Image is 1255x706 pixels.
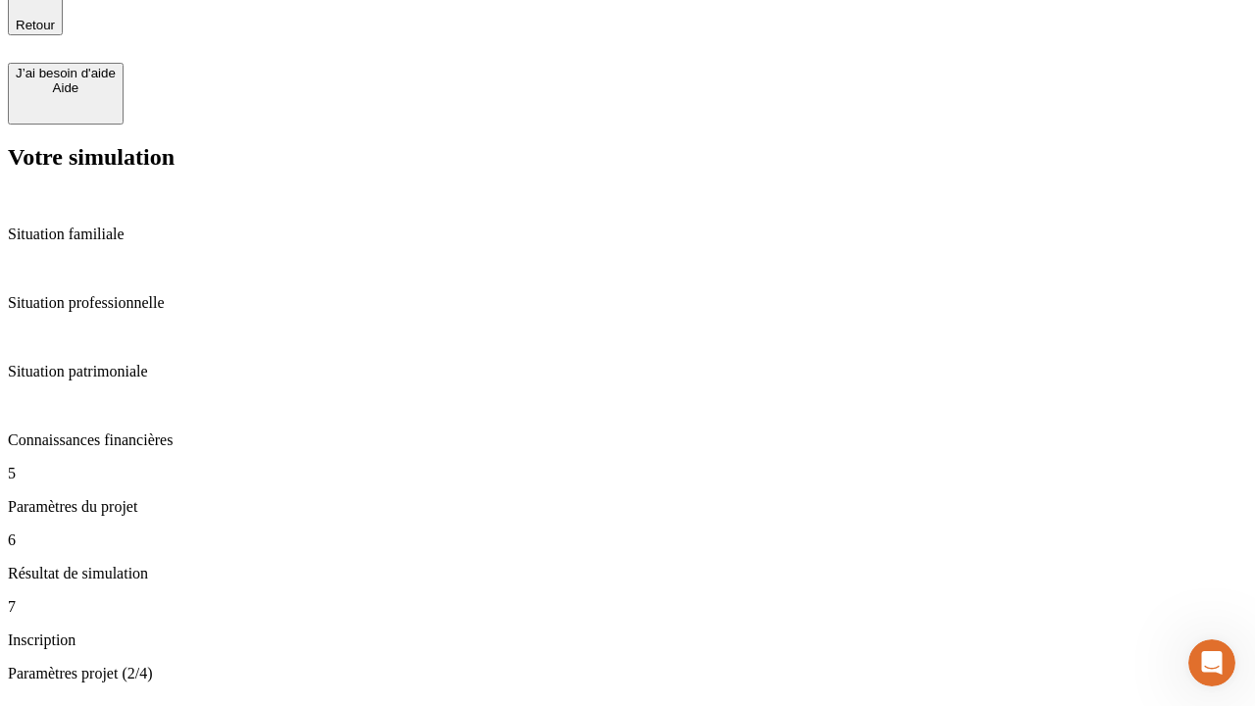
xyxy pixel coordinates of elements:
[8,598,1247,616] p: 7
[8,565,1247,582] p: Résultat de simulation
[1188,639,1235,686] iframe: Intercom live chat
[16,18,55,32] span: Retour
[8,63,124,125] button: J’ai besoin d'aideAide
[8,631,1247,649] p: Inscription
[8,144,1247,171] h2: Votre simulation
[8,665,1247,682] p: Paramètres projet (2/4)
[8,226,1247,243] p: Situation familiale
[8,363,1247,380] p: Situation patrimoniale
[8,531,1247,549] p: 6
[8,498,1247,516] p: Paramètres du projet
[16,80,116,95] div: Aide
[8,431,1247,449] p: Connaissances financières
[8,465,1247,482] p: 5
[8,294,1247,312] p: Situation professionnelle
[16,66,116,80] div: J’ai besoin d'aide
